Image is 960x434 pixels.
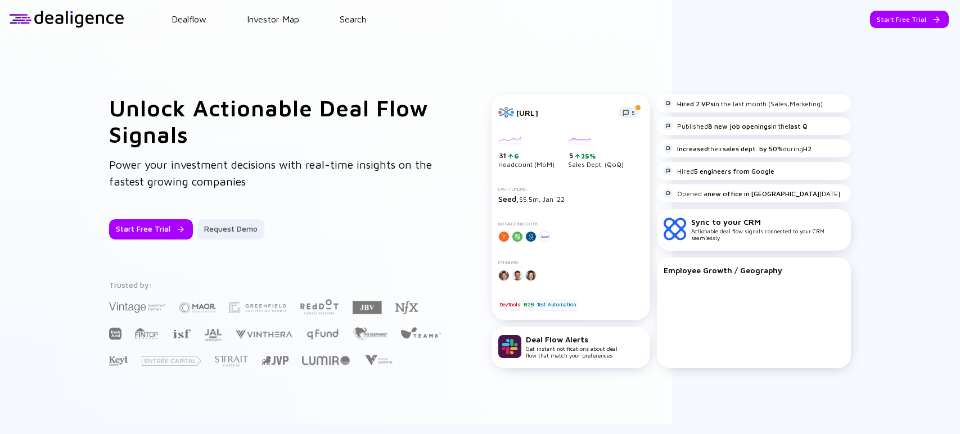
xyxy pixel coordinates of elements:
button: Start Free Trial [109,219,193,239]
img: Vintage Investment Partners [109,301,165,314]
img: Entrée Capital [142,356,201,366]
img: Lumir Ventures [302,356,350,365]
img: The Elephant [353,327,387,340]
div: Headcount (MoM) [498,136,555,169]
div: 31 [499,151,555,160]
div: DevTools [498,299,521,310]
h1: Unlock Actionable Deal Flow Signals [109,94,447,147]
div: in the last month (Sales,Marketing) [664,99,823,108]
img: JAL Ventures [204,329,222,341]
button: Start Free Trial [870,11,949,28]
img: Vinthera [235,329,292,340]
img: Team8 [400,327,441,338]
strong: last Q [788,122,808,130]
button: Request Demo [197,219,264,239]
div: Opened a [DATE] [664,189,840,198]
div: $5.5m, Jan `22 [498,194,643,204]
strong: 5 engineers from Google [694,167,774,175]
img: NFX [395,301,418,314]
a: Investor Map [247,14,299,24]
img: Strait Capital [215,356,248,367]
span: Seed, [498,194,519,204]
div: Trusted by: [109,280,443,290]
img: JBV Capital [353,300,382,315]
img: Q Fund [306,327,339,341]
div: 6 [513,152,519,160]
img: FINTOP Capital [135,327,159,340]
div: [URL] [516,108,611,117]
img: Greenfield Partners [229,302,286,313]
div: Deal Flow Alerts [526,334,618,344]
div: 25% [580,152,596,160]
div: their during [664,144,812,153]
strong: new office in [GEOGRAPHIC_DATA] [707,189,819,198]
div: Test Automation [536,299,578,310]
span: Power your investment decisions with real-time insights on the fastest growing companies [109,158,432,188]
img: Maor Investments [179,299,216,317]
div: Employee Growth / Geography [664,265,844,275]
strong: sales dept. by 50% [723,144,783,153]
img: Viola Growth [363,355,393,365]
div: Sales Dept. (QoQ) [568,136,624,169]
strong: Hired 2 VPs [677,100,714,108]
div: B2B [522,299,534,310]
img: Jerusalem Venture Partners [262,356,289,365]
strong: Increased [677,144,708,153]
div: Sync to your CRM [691,217,844,227]
img: Israel Secondary Fund [172,328,191,338]
div: Notable Investors [498,221,643,227]
div: Founders [498,260,643,265]
strong: H2 [803,144,812,153]
img: Key1 Capital [109,356,128,367]
a: Dealflow [172,14,206,24]
div: Last Funding [498,187,643,192]
a: Search [340,14,366,24]
div: 5 [569,151,624,160]
div: Actionable deal flow signals connected to your CRM seamlessly [691,217,844,241]
div: Hired [664,166,774,175]
strong: 8 new job openings [708,122,771,130]
div: Published in the [664,121,808,130]
img: Red Dot Capital Partners [300,297,339,315]
div: Get instant notifications about deal flow that match your preferences [526,334,618,359]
